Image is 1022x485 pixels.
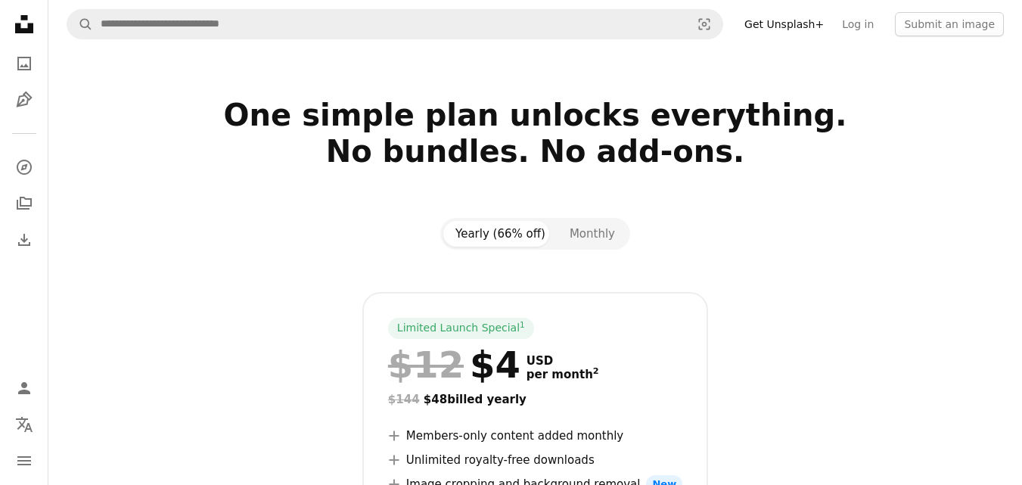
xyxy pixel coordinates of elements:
[9,152,39,182] a: Explore
[67,10,93,39] button: Search Unsplash
[9,188,39,219] a: Collections
[388,345,464,384] span: $12
[735,12,833,36] a: Get Unsplash+
[388,345,520,384] div: $4
[527,354,599,368] span: USD
[388,427,682,445] li: Members-only content added monthly
[9,85,39,115] a: Illustrations
[590,368,602,381] a: 2
[895,12,1004,36] button: Submit an image
[517,321,528,336] a: 1
[388,318,534,339] div: Limited Launch Special
[9,373,39,403] a: Log in / Sign up
[67,97,1004,206] h2: One simple plan unlocks everything. No bundles. No add-ons.
[558,221,627,247] button: Monthly
[9,48,39,79] a: Photos
[520,320,525,329] sup: 1
[527,368,599,381] span: per month
[9,409,39,440] button: Language
[388,451,682,469] li: Unlimited royalty-free downloads
[9,225,39,255] a: Download History
[833,12,883,36] a: Log in
[686,10,722,39] button: Visual search
[388,393,420,406] span: $144
[9,9,39,42] a: Home — Unsplash
[9,446,39,476] button: Menu
[388,390,682,409] div: $48 billed yearly
[67,9,723,39] form: Find visuals sitewide
[593,366,599,376] sup: 2
[443,221,558,247] button: Yearly (66% off)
